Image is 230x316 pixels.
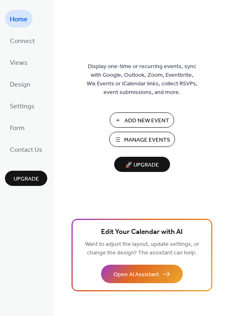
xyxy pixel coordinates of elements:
[119,160,165,171] span: 🚀 Upgrade
[124,136,170,144] span: Manage Events
[10,57,28,69] span: Views
[10,144,42,156] span: Contact Us
[10,35,35,48] span: Connect
[10,122,25,135] span: Form
[110,112,174,128] button: Add New Event
[10,78,30,91] span: Design
[101,227,183,238] span: Edit Your Calendar with AI
[5,10,32,27] a: Home
[5,75,35,93] a: Design
[5,97,39,114] a: Settings
[114,157,170,172] button: 🚀 Upgrade
[101,265,183,283] button: Open AI Assistant
[113,270,159,279] span: Open AI Assistant
[124,117,169,125] span: Add New Event
[5,53,32,71] a: Views
[5,119,30,136] a: Form
[14,175,39,183] span: Upgrade
[5,32,40,49] a: Connect
[10,100,34,113] span: Settings
[85,239,199,259] span: Want to adjust the layout, update settings, or change the design? The assistant can help.
[109,132,175,147] button: Manage Events
[87,62,198,97] span: Display one-time or recurring events, sync with Google, Outlook, Zoom, Eventbrite, Wix Events or ...
[5,140,47,158] a: Contact Us
[10,13,28,26] span: Home
[5,171,47,186] button: Upgrade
